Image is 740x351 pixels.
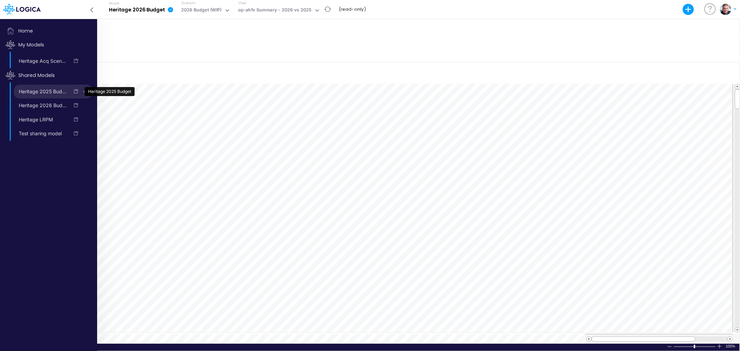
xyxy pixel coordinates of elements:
label: Model [109,1,119,6]
span: Home [3,24,96,38]
div: Zoom [673,344,717,349]
span: 100% [726,344,736,349]
b: Heritage 2026 Budget [109,7,165,13]
label: Scenario [181,0,196,6]
a: Heritage Acq Scenarios [14,55,69,67]
a: Test sharing model [14,128,69,139]
div: Heritage 2025 Budget [85,87,135,96]
a: Heritage 2026 Budget [14,100,69,111]
div: 2026 Budget (WIP) [181,7,222,15]
div: Zoom [694,345,695,348]
span: Click to sort models list by update time order [3,38,96,52]
div: Zoom In [717,344,722,349]
div: Zoom level [726,344,736,349]
b: (read-only) [339,6,366,12]
a: Heritage 2025 Budget [14,86,69,97]
label: View [238,0,246,6]
span: Click to sort models list by update time order [3,68,96,82]
a: Heritage LRPM [14,114,69,125]
div: Zoom Out [667,344,672,349]
div: op-ahfv Summary - 2026 vs 2025 [238,7,312,15]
